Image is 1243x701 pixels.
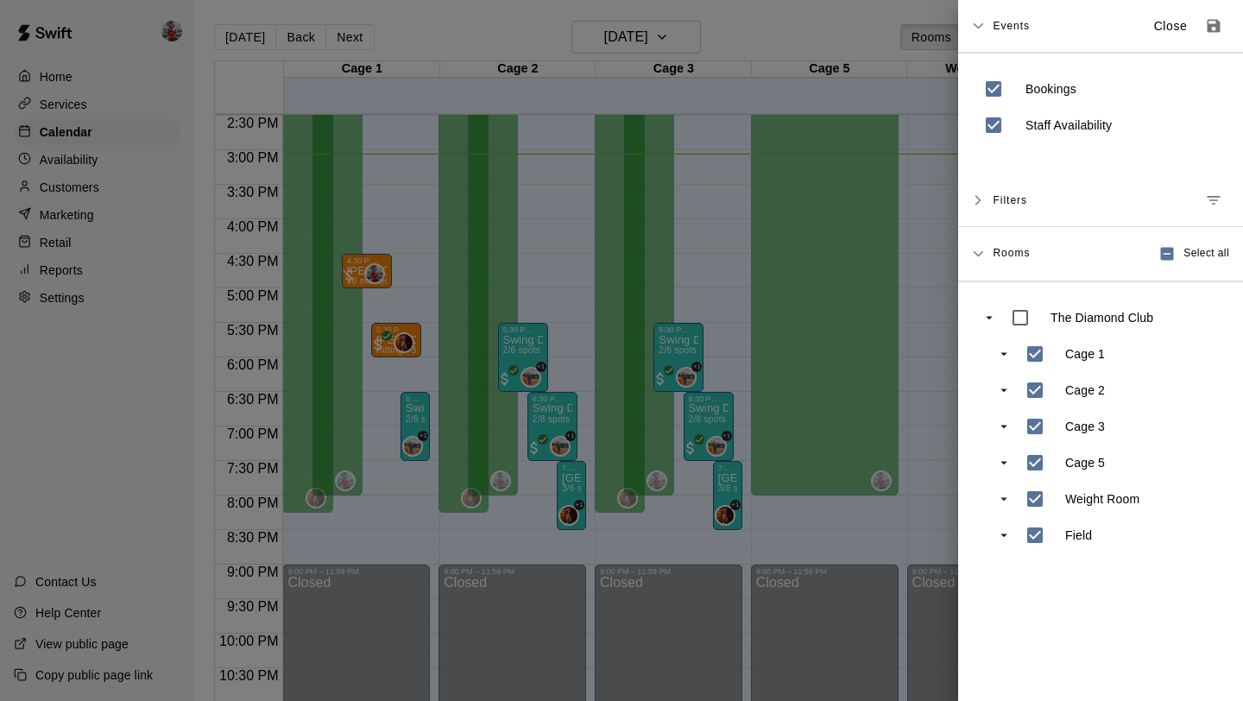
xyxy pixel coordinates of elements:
[993,245,1030,259] span: Rooms
[958,174,1243,227] div: FiltersManage filters
[1065,418,1105,435] p: Cage 3
[1051,309,1153,326] p: The Diamond Club
[1065,345,1105,363] p: Cage 1
[993,10,1030,41] span: Events
[1065,527,1092,544] p: Field
[1143,12,1198,41] button: Close sidebar
[1198,185,1229,216] button: Manage filters
[1065,454,1105,471] p: Cage 5
[993,185,1027,216] span: Filters
[1025,117,1112,134] p: Staff Availability
[1154,17,1188,35] p: Close
[958,227,1243,281] div: RoomsSelect all
[1065,490,1139,508] p: Weight Room
[1198,10,1229,41] button: Save as default view
[1025,80,1076,98] p: Bookings
[1183,245,1229,262] span: Select all
[1065,382,1105,399] p: Cage 2
[975,300,1226,553] ul: swift facility view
